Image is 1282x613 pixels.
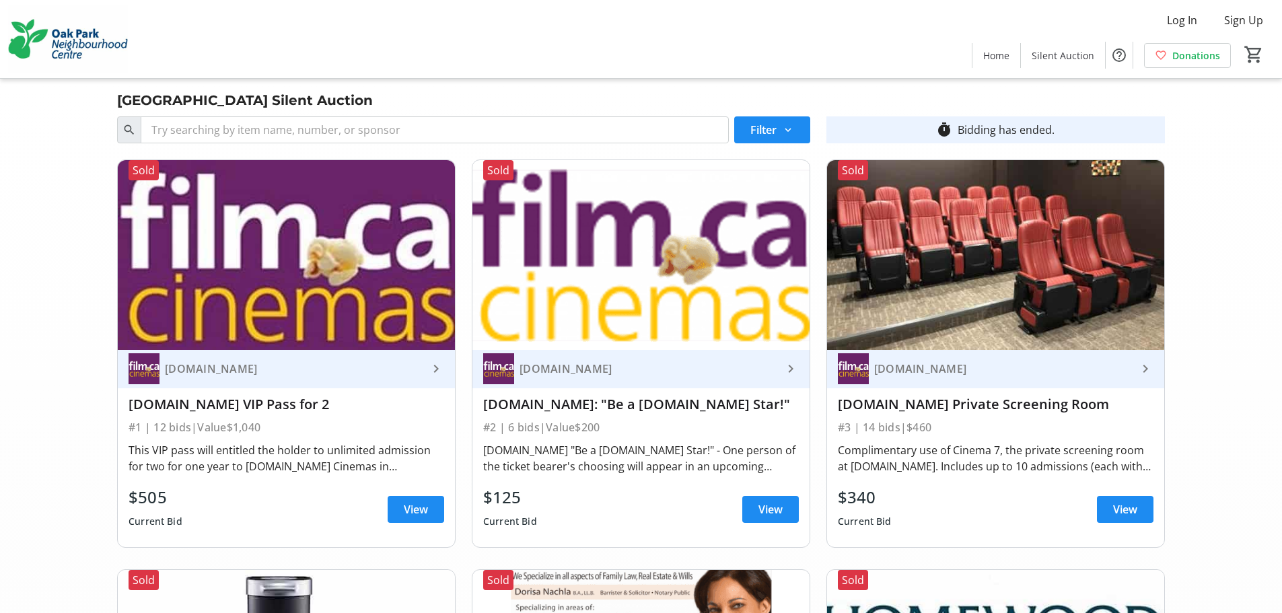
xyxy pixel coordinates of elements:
[141,116,729,143] input: Try searching by item name, number, or sponsor
[159,362,428,375] div: [DOMAIN_NAME]
[388,496,444,523] a: View
[483,353,514,384] img: Film.ca
[8,5,128,73] img: Oak Park Neighbourhood Centre's Logo
[118,160,455,350] img: Film.ca VIP Pass for 2
[1242,42,1266,67] button: Cart
[869,362,1137,375] div: [DOMAIN_NAME]
[514,362,783,375] div: [DOMAIN_NAME]
[129,418,444,437] div: #1 | 12 bids | Value $1,040
[838,485,892,509] div: $340
[1106,42,1133,69] button: Help
[1113,501,1137,517] span: View
[838,509,892,534] div: Current Bid
[129,509,182,534] div: Current Bid
[758,501,783,517] span: View
[129,485,182,509] div: $505
[983,48,1009,63] span: Home
[936,122,952,138] mat-icon: timer_outline
[129,570,159,590] div: Sold
[838,442,1153,474] div: Complimentary use of Cinema 7, the private screening room at [DOMAIN_NAME]. Includes up to 10 adm...
[750,122,777,138] span: Filter
[1021,43,1105,68] a: Silent Auction
[1097,496,1153,523] a: View
[1213,9,1274,31] button: Sign Up
[483,396,799,412] div: [DOMAIN_NAME]: "Be a [DOMAIN_NAME] Star!"
[1137,361,1153,377] mat-icon: keyboard_arrow_right
[1144,43,1231,68] a: Donations
[1167,12,1197,28] span: Log In
[1172,48,1220,63] span: Donations
[838,160,868,180] div: Sold
[129,442,444,474] div: This VIP pass will entitled the holder to unlimited admission for two for one year to [DOMAIN_NAM...
[838,396,1153,412] div: [DOMAIN_NAME] Private Screening Room
[972,43,1020,68] a: Home
[118,350,455,388] a: Film.ca[DOMAIN_NAME]
[428,361,444,377] mat-icon: keyboard_arrow_right
[483,160,513,180] div: Sold
[958,122,1055,138] div: Bidding has ended.
[472,160,810,350] img: Film.ca: "Be a Film.ca Star!"
[838,570,868,590] div: Sold
[783,361,799,377] mat-icon: keyboard_arrow_right
[129,160,159,180] div: Sold
[483,418,799,437] div: #2 | 6 bids | Value $200
[483,442,799,474] div: [DOMAIN_NAME] "Be a [DOMAIN_NAME] Star!" - One person of the ticket bearer's choosing will appear...
[838,418,1153,437] div: #3 | 14 bids | $460
[109,89,381,111] div: [GEOGRAPHIC_DATA] Silent Auction
[1156,9,1208,31] button: Log In
[742,496,799,523] a: View
[827,160,1164,350] img: Film.ca Private Screening Room
[1032,48,1094,63] span: Silent Auction
[129,353,159,384] img: Film.ca
[827,350,1164,388] a: Film.ca[DOMAIN_NAME]
[838,353,869,384] img: Film.ca
[483,570,513,590] div: Sold
[129,396,444,412] div: [DOMAIN_NAME] VIP Pass for 2
[472,350,810,388] a: Film.ca[DOMAIN_NAME]
[734,116,810,143] button: Filter
[483,509,537,534] div: Current Bid
[404,501,428,517] span: View
[1224,12,1263,28] span: Sign Up
[483,485,537,509] div: $125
